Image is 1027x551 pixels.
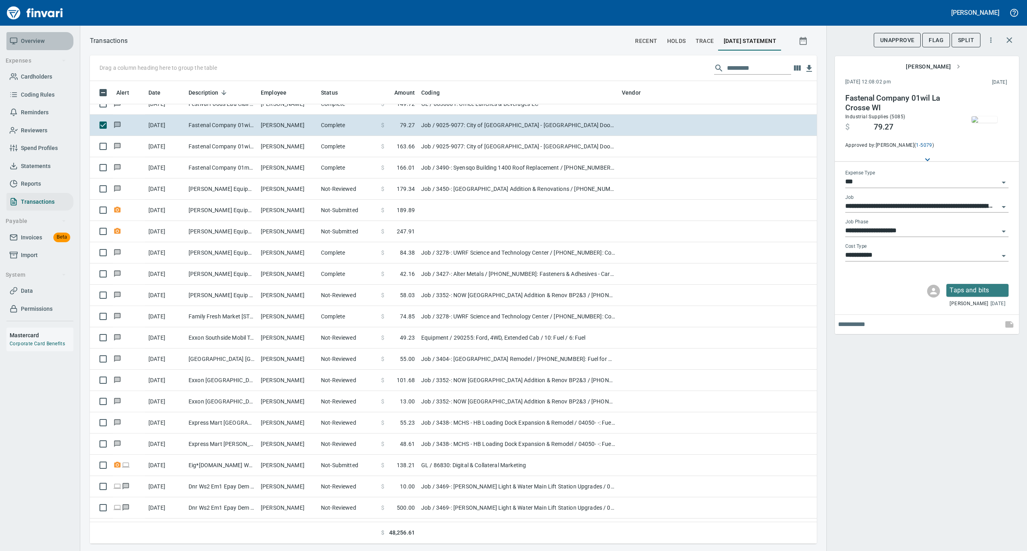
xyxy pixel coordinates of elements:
span: UnApprove [880,35,915,45]
td: Not-Reviewed [318,497,378,519]
span: $ [381,440,384,448]
span: Reports [21,179,41,189]
td: [DATE] [145,519,185,540]
a: Reminders [6,103,73,122]
td: Family Fresh Market [STREET_ADDRESS] [185,306,258,327]
span: 55.23 [400,419,415,427]
button: More [982,31,1000,49]
td: Eig*[DOMAIN_NAME] Waltham MA [185,455,258,476]
button: Expenses [2,53,69,68]
span: Description [189,88,229,97]
span: Has messages [113,399,122,404]
td: Express Mart [GEOGRAPHIC_DATA] [GEOGRAPHIC_DATA] [GEOGRAPHIC_DATA] [185,412,258,434]
span: Receipt Required [113,207,122,213]
td: Fastenal Company 01wil La Crosse WI [185,115,258,136]
span: Data [21,286,33,296]
span: [DATE] 12:08:02 pm [845,78,942,86]
td: [PERSON_NAME] [258,412,318,434]
td: [PERSON_NAME] Equipment&Supp Eau Claire WI [185,242,258,263]
span: Payable [6,216,66,226]
td: [PERSON_NAME] [258,178,318,200]
td: [DATE] [145,285,185,306]
span: $ [381,461,384,469]
td: [PERSON_NAME] [258,306,318,327]
span: Reviewers [21,126,47,136]
button: Open [998,177,1009,188]
span: Permissions [21,304,53,314]
span: Employee [261,88,286,97]
td: [PERSON_NAME] [258,157,318,178]
td: [DATE] [145,136,185,157]
span: 247.91 [397,227,415,235]
button: Choose columns to display [791,62,803,74]
a: Overview [6,32,73,50]
span: $ [381,397,384,405]
span: Coding [421,88,450,97]
td: Not-Reviewed [318,178,378,200]
span: $ [381,270,384,278]
td: Not-Submitted [318,221,378,242]
span: $ [381,164,384,172]
img: Finvari [5,3,65,22]
td: [DATE] [145,115,185,136]
span: Transactions [21,197,55,207]
td: [DATE] [145,476,185,497]
span: Amount [384,88,415,97]
td: Complete [318,115,378,136]
button: Open [998,201,1009,213]
td: Dnr Ws2 Em1 Epay Dem S [GEOGRAPHIC_DATA] [185,497,258,519]
td: [PERSON_NAME] [258,242,318,263]
span: 79.27 [400,121,415,129]
span: 189.89 [397,206,415,214]
button: Open [998,250,1009,261]
a: 1-5079 [916,142,932,148]
td: [DATE] [145,157,185,178]
span: This records your note into the expense. If you would like to send a message to an employee inste... [1000,315,1019,334]
span: Has messages [113,292,122,298]
span: Has messages [113,441,122,446]
td: [PERSON_NAME] Equipment&Supp Eau Claire WI [185,200,258,221]
span: 58.03 [400,291,415,299]
span: Has messages [113,144,122,149]
td: Not-Reviewed [318,476,378,497]
button: Download Table [803,63,815,75]
span: Status [321,88,348,97]
td: [PERSON_NAME] Equipment&Supp Eau Claire WI [185,178,258,200]
td: Job / 3404-: [GEOGRAPHIC_DATA] Remodel / [PHONE_NUMBER]: Fuel for General Conditions Equipment / ... [418,348,619,370]
span: Split [958,35,974,45]
span: Online transaction [113,505,122,510]
td: Not-Reviewed [318,370,378,391]
td: [PERSON_NAME] [258,221,318,242]
span: recent [635,36,657,46]
td: Dnr Ws2 Em1 Epay Dem S [GEOGRAPHIC_DATA] [185,476,258,497]
label: Expense Type [845,171,875,176]
span: Has messages [113,122,122,128]
span: 163.66 [397,142,415,150]
a: Data [6,282,73,300]
span: Has messages [113,314,122,319]
a: Spend Profiles [6,139,73,157]
td: [DATE] [145,200,185,221]
td: Delta Internet Delta.c [GEOGRAPHIC_DATA] [GEOGRAPHIC_DATA] [185,519,258,540]
span: 13.00 [400,397,415,405]
td: Fastenal Company 01wil La Crosse WI [185,136,258,157]
td: Fastenal Company 01mnw [GEOGRAPHIC_DATA] [GEOGRAPHIC_DATA] [185,157,258,178]
span: Statements [21,161,51,171]
td: [PERSON_NAME] [258,455,318,476]
td: Not-Reviewed [318,327,378,348]
h6: Mastercard [10,331,73,340]
span: 101.68 [397,376,415,384]
td: GL / 87890: Travel & Lodging-Corporate [418,519,619,540]
td: [PERSON_NAME] [258,391,318,412]
img: receipts%2Fmarketjohnson%2F2025-08-11%2F6Yq5jpTHRPOs7O2XYDMlapmHzRa2__NsVBLHTSQTxyphPpqJ59_thumb.jpg [972,116,997,123]
span: Has messages [122,484,130,489]
span: Approved by: [PERSON_NAME] ( ) [845,142,954,150]
div: Click for options [946,284,1009,297]
span: trace [696,36,714,46]
button: Split [952,33,980,48]
span: Alert [116,88,129,97]
td: Complete [318,157,378,178]
span: 10.00 [400,482,415,490]
span: $ [381,504,384,512]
